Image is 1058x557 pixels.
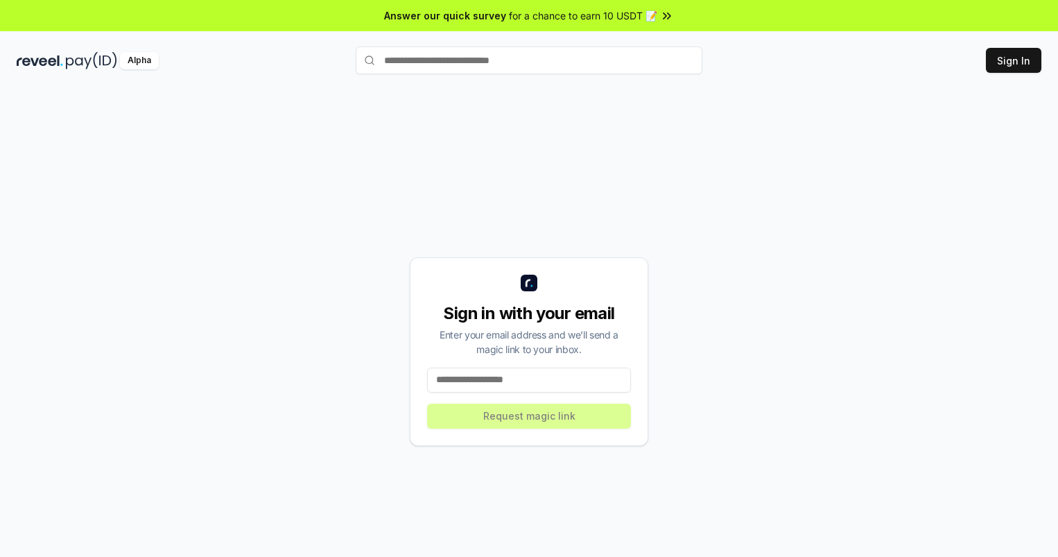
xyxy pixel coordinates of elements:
span: Answer our quick survey [384,8,506,23]
button: Sign In [986,48,1041,73]
span: for a chance to earn 10 USDT 📝 [509,8,657,23]
img: pay_id [66,52,117,69]
img: reveel_dark [17,52,63,69]
div: Enter your email address and we’ll send a magic link to your inbox. [427,327,631,357]
div: Sign in with your email [427,302,631,325]
img: logo_small [521,275,537,291]
div: Alpha [120,52,159,69]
